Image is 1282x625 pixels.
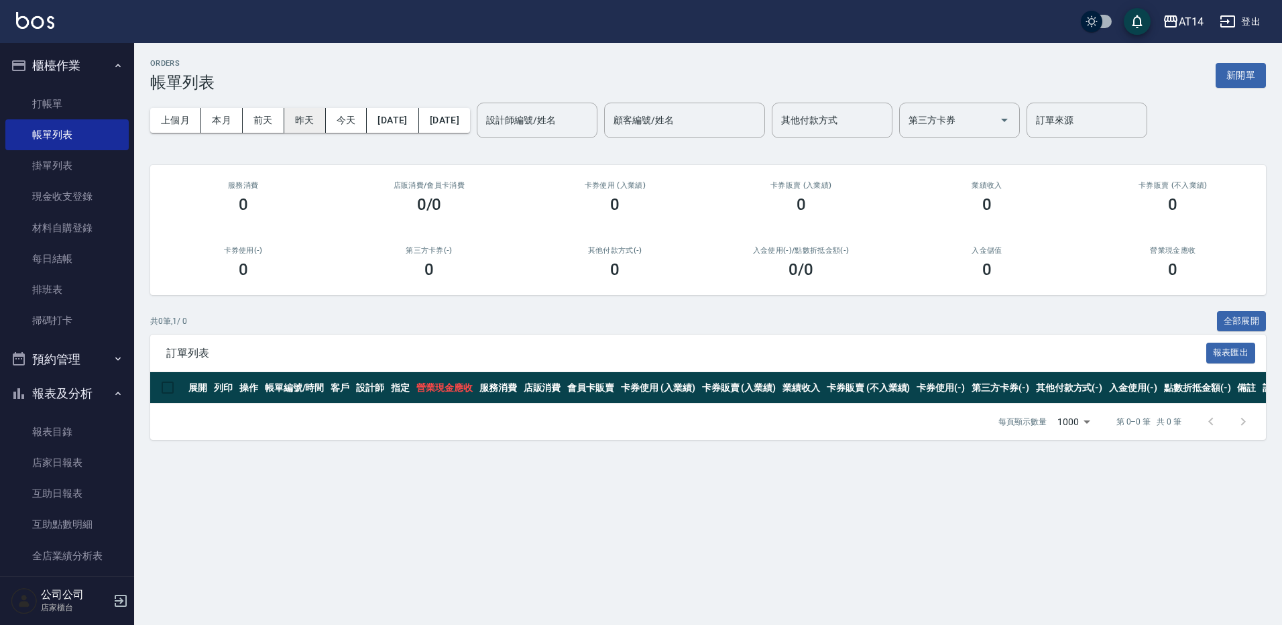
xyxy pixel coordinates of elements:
button: 新開單 [1216,63,1266,88]
th: 點數折抵金額(-) [1161,372,1234,404]
a: 現金收支登錄 [5,181,129,212]
button: 前天 [243,108,284,133]
h2: 入金使用(-) /點數折抵金額(-) [724,246,878,255]
h5: 公司公司 [41,588,109,602]
h2: 其他付款方式(-) [538,246,692,255]
th: 指定 [388,372,413,404]
button: 預約管理 [5,342,129,377]
h2: 卡券販賣 (入業績) [724,181,878,190]
h3: 0 /0 [789,260,813,279]
th: 卡券使用(-) [913,372,968,404]
h3: 0 [797,195,806,214]
a: 互助日報表 [5,478,129,509]
th: 第三方卡券(-) [968,372,1033,404]
th: 帳單編號/時間 [261,372,328,404]
a: 掃碼打卡 [5,305,129,336]
h2: 店販消費 /會員卡消費 [352,181,506,190]
th: 客戶 [327,372,353,404]
th: 店販消費 [520,372,565,404]
a: 材料自購登錄 [5,213,129,243]
a: 全店業績分析表 [5,541,129,571]
button: 全部展開 [1217,311,1267,332]
button: 昨天 [284,108,326,133]
th: 入金使用(-) [1106,372,1161,404]
button: [DATE] [419,108,470,133]
th: 卡券使用 (入業績) [618,372,699,404]
th: 會員卡販賣 [564,372,618,404]
h2: 營業現金應收 [1096,246,1250,255]
button: 上個月 [150,108,201,133]
h2: 卡券使用 (入業績) [538,181,692,190]
div: AT14 [1179,13,1204,30]
a: 報表匯出 [1206,346,1256,359]
th: 卡券販賣 (入業績) [699,372,780,404]
button: 本月 [201,108,243,133]
h3: 0 [610,260,620,279]
h3: 0 [1168,260,1177,279]
a: 店家日報表 [5,447,129,478]
h3: 0 [610,195,620,214]
h2: 入金儲值 [910,246,1063,255]
th: 服務消費 [476,372,520,404]
th: 設計師 [353,372,388,404]
img: Logo [16,12,54,29]
a: 每日結帳 [5,243,129,274]
th: 操作 [236,372,261,404]
th: 業績收入 [779,372,823,404]
span: 訂單列表 [166,347,1206,360]
button: AT14 [1157,8,1209,36]
button: [DATE] [367,108,418,133]
h3: 服務消費 [166,181,320,190]
th: 營業現金應收 [413,372,476,404]
th: 列印 [211,372,236,404]
h3: 帳單列表 [150,73,215,92]
a: 帳單列表 [5,119,129,150]
button: 報表及分析 [5,376,129,411]
button: 櫃檯作業 [5,48,129,83]
h2: 業績收入 [910,181,1063,190]
p: 每頁顯示數量 [998,416,1047,428]
a: 互助點數明細 [5,509,129,540]
img: Person [11,587,38,614]
h3: 0/0 [417,195,442,214]
div: 1000 [1052,404,1095,440]
a: 新開單 [1216,68,1266,81]
button: 今天 [326,108,367,133]
h2: 卡券販賣 (不入業績) [1096,181,1250,190]
th: 卡券販賣 (不入業績) [823,372,913,404]
th: 展開 [185,372,211,404]
h3: 0 [239,195,248,214]
h3: 0 [982,195,992,214]
button: save [1124,8,1151,35]
h3: 0 [1168,195,1177,214]
p: 第 0–0 筆 共 0 筆 [1116,416,1181,428]
a: 排班表 [5,274,129,305]
button: 登出 [1214,9,1266,34]
a: 掛單列表 [5,150,129,181]
button: 報表匯出 [1206,343,1256,363]
h2: 卡券使用(-) [166,246,320,255]
h2: ORDERS [150,59,215,68]
th: 備註 [1234,372,1259,404]
h2: 第三方卡券(-) [352,246,506,255]
h3: 0 [982,260,992,279]
a: 打帳單 [5,89,129,119]
h3: 0 [424,260,434,279]
a: 報表目錄 [5,416,129,447]
p: 店家櫃台 [41,602,109,614]
p: 共 0 筆, 1 / 0 [150,315,187,327]
h3: 0 [239,260,248,279]
button: Open [994,109,1015,131]
a: 設計師日報表 [5,571,129,602]
th: 其他付款方式(-) [1033,372,1106,404]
